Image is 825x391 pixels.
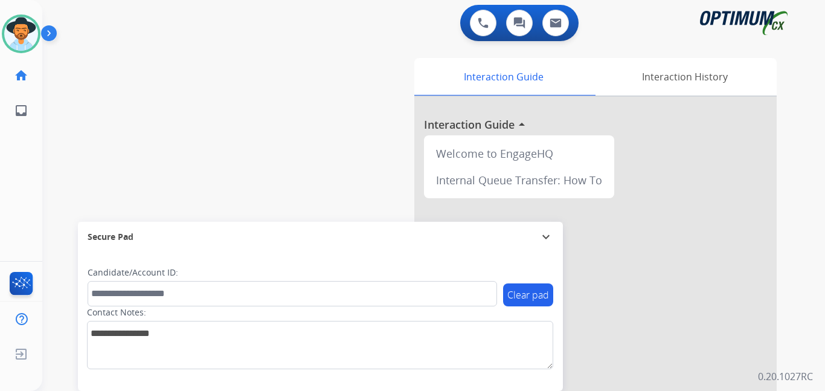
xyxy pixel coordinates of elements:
[539,230,553,244] mat-icon: expand_more
[503,283,553,306] button: Clear pad
[592,58,777,95] div: Interaction History
[758,369,813,384] p: 0.20.1027RC
[429,140,609,167] div: Welcome to EngageHQ
[14,103,28,118] mat-icon: inbox
[429,167,609,193] div: Internal Queue Transfer: How To
[88,267,178,279] label: Candidate/Account ID:
[414,58,592,95] div: Interaction Guide
[88,231,133,243] span: Secure Pad
[87,306,146,318] label: Contact Notes:
[14,68,28,83] mat-icon: home
[4,17,38,51] img: avatar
